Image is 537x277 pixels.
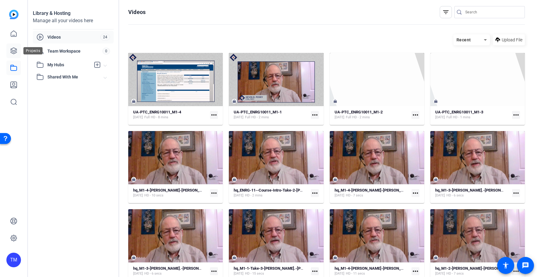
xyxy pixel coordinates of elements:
span: Full HD - 2 mins [346,115,370,120]
strong: UA-PTC_ENRG10011_M1-2 [335,110,383,114]
strong: hq_M1-4-[PERSON_NAME]-[PERSON_NAME]-2025-08-27-11-35-33-090-0 Intro [335,266,473,271]
img: blue-gradient.svg [9,10,19,19]
mat-icon: more_horiz [210,267,218,275]
a: UA-PTC_ENRG10011_M1-4[DATE]Full HD - 8 mins [133,110,208,120]
a: hq_ENRG-11--Course-Intro-Take-2-[PERSON_NAME].-[PERSON_NAME]-2025-08-27-11-56-21-587-0[DATE]HD - ... [234,188,308,198]
a: UA-PTC_ENRG10011_M1-3[DATE]Full HD - 1 mins [435,110,510,120]
mat-icon: accessibility [502,262,509,269]
a: hq_M1-2-[PERSON_NAME]-[PERSON_NAME]-2025-08-27-11-23-31-593-0 Outro[DATE]HD - 7 secs [435,266,510,276]
mat-icon: more_horiz [512,189,520,197]
mat-icon: more_horiz [210,189,218,197]
div: Projects [23,47,43,54]
mat-icon: more_horiz [411,267,419,275]
span: 0 [102,48,110,54]
mat-icon: filter_list [442,9,449,16]
mat-icon: more_horiz [210,111,218,119]
button: Upload File [493,34,525,45]
span: My Hubs [47,62,91,68]
span: 24 [100,34,110,40]
span: [DATE] [234,271,243,276]
a: UA-PTC_ENRG10011_M1-2[DATE]Full HD - 2 mins [335,110,409,120]
a: hq_M1-3-[PERSON_NAME].-[PERSON_NAME]-2025-08-27-11-27-51-090-0 Intro[DATE]HD - 6 secs [435,188,510,198]
span: HD - 11 secs [346,271,365,276]
span: Full HD - 8 mins [144,115,168,120]
strong: UA-PTC_ENRG10011_M1-4 [133,110,181,114]
a: hq_M1-3-[PERSON_NAME].-[PERSON_NAME]-2025-08-27-11-27-51-090-0 Outro[DATE]HD - 6 secs [133,266,208,276]
mat-icon: more_horiz [411,189,419,197]
strong: UA-PTC_ENRG10011_M1-1 [234,110,282,114]
strong: UA-PTC_ENRG10011_M1-3 [435,110,483,114]
mat-icon: more_horiz [411,111,419,119]
mat-icon: more_horiz [311,111,319,119]
strong: hq_ENRG-11--Course-Intro-Take-2-[PERSON_NAME].-[PERSON_NAME]-2025-08-27-11-56-21-587-0 [234,188,410,192]
span: [DATE] [435,193,445,198]
span: Full HD - 2 mins [245,115,269,120]
mat-expansion-panel-header: My Hubs [33,59,114,71]
span: [DATE] [435,271,445,276]
h1: Videos [128,9,146,16]
strong: hq_M1-3-[PERSON_NAME].-[PERSON_NAME]-2025-08-27-11-27-51-090-0 Outro [133,266,274,271]
mat-expansion-panel-header: Shared With Me [33,71,114,83]
span: HD - 15 secs [245,271,264,276]
div: Manage all your videos here [33,17,114,24]
a: hq_M1-1-Take-3-[PERSON_NAME].-[PERSON_NAME]-2025-08-27-11-17-25-344-0 Intro[DATE]HD - 15 secs [234,266,308,276]
span: [DATE] [133,193,143,198]
mat-icon: more_horiz [311,189,319,197]
mat-icon: more_horiz [512,267,520,275]
span: Shared With Me [47,74,104,80]
strong: hq_M1-4-[PERSON_NAME]-[PERSON_NAME]-2025-08-27-11-35-33-090-0 Outro [335,188,474,192]
span: [DATE] [133,271,143,276]
mat-icon: more_horiz [512,111,520,119]
span: HD - 10 secs [144,193,164,198]
span: Videos [47,34,100,40]
span: [DATE] [335,193,344,198]
span: [DATE] [335,115,344,120]
span: [DATE] [234,115,243,120]
a: hq_M1-4-[PERSON_NAME]-[PERSON_NAME]-2025-08-27-11-35-33-090-0 Outro[DATE]HD - 7 secs [335,188,409,198]
span: HD - 2 mins [245,193,263,198]
a: hq_M1-4-[PERSON_NAME]-[PERSON_NAME]-2025-08-27-11-35-33-090-0 Intro[DATE]HD - 11 secs [335,266,409,276]
mat-icon: more_horiz [311,267,319,275]
strong: hq_M1-1-Take-3-[PERSON_NAME].-[PERSON_NAME]-2025-08-27-11-17-25-344-0 Intro [234,266,387,271]
a: UA-PTC_ENRG10011_M1-1[DATE]Full HD - 2 mins [234,110,308,120]
a: hq_M1-4-[PERSON_NAME]-[PERSON_NAME]-2025-08-27-11-35-33-090-0 Intro[DATE]HD - 10 secs [133,188,208,198]
span: Team Workspace [47,48,102,54]
span: [DATE] [435,115,445,120]
span: HD - 6 secs [144,271,162,276]
span: [DATE] [133,115,143,120]
span: [DATE] [335,271,344,276]
div: TM [6,253,21,267]
span: Recent [456,37,471,42]
span: HD - 6 secs [446,193,464,198]
div: Library & Hosting [33,10,114,17]
strong: hq_M1-4-[PERSON_NAME]-[PERSON_NAME]-2025-08-27-11-35-33-090-0 Intro [133,188,271,192]
span: HD - 7 secs [346,193,363,198]
span: [DATE] [234,193,243,198]
input: Search [465,9,520,16]
span: Upload File [502,37,522,43]
span: HD - 7 secs [446,271,464,276]
span: Full HD - 1 mins [446,115,470,120]
mat-icon: message [522,262,529,269]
